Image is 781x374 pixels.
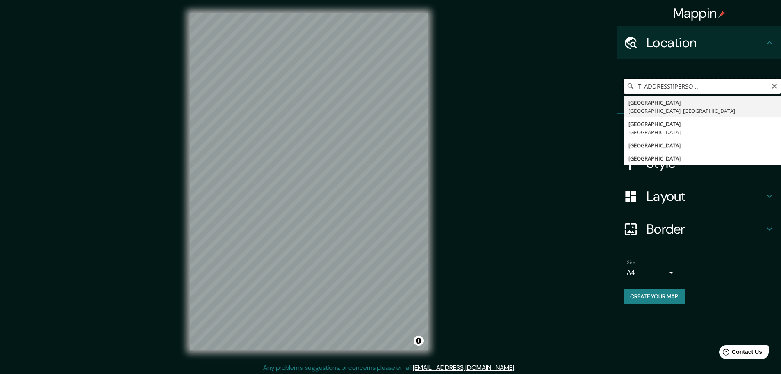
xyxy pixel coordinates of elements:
[771,82,778,89] button: Clear
[517,363,518,373] div: .
[413,363,514,372] a: [EMAIL_ADDRESS][DOMAIN_NAME]
[647,34,765,51] h4: Location
[617,26,781,59] div: Location
[617,147,781,180] div: Style
[627,266,676,279] div: A4
[628,120,776,128] div: [GEOGRAPHIC_DATA]
[718,11,725,18] img: pin-icon.png
[628,99,776,107] div: [GEOGRAPHIC_DATA]
[628,107,776,115] div: [GEOGRAPHIC_DATA], [GEOGRAPHIC_DATA]
[647,155,765,172] h4: Style
[673,5,725,21] h4: Mappin
[190,13,428,350] canvas: Map
[628,154,776,163] div: [GEOGRAPHIC_DATA]
[617,114,781,147] div: Pins
[627,259,635,266] label: Size
[617,213,781,246] div: Border
[624,79,781,94] input: Pick your city or area
[628,141,776,149] div: [GEOGRAPHIC_DATA]
[628,128,776,136] div: [GEOGRAPHIC_DATA]
[263,363,515,373] p: Any problems, suggestions, or concerns please email .
[647,221,765,237] h4: Border
[515,363,517,373] div: .
[624,289,685,304] button: Create your map
[414,336,424,346] button: Toggle attribution
[647,188,765,204] h4: Layout
[708,342,772,365] iframe: Help widget launcher
[617,180,781,213] div: Layout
